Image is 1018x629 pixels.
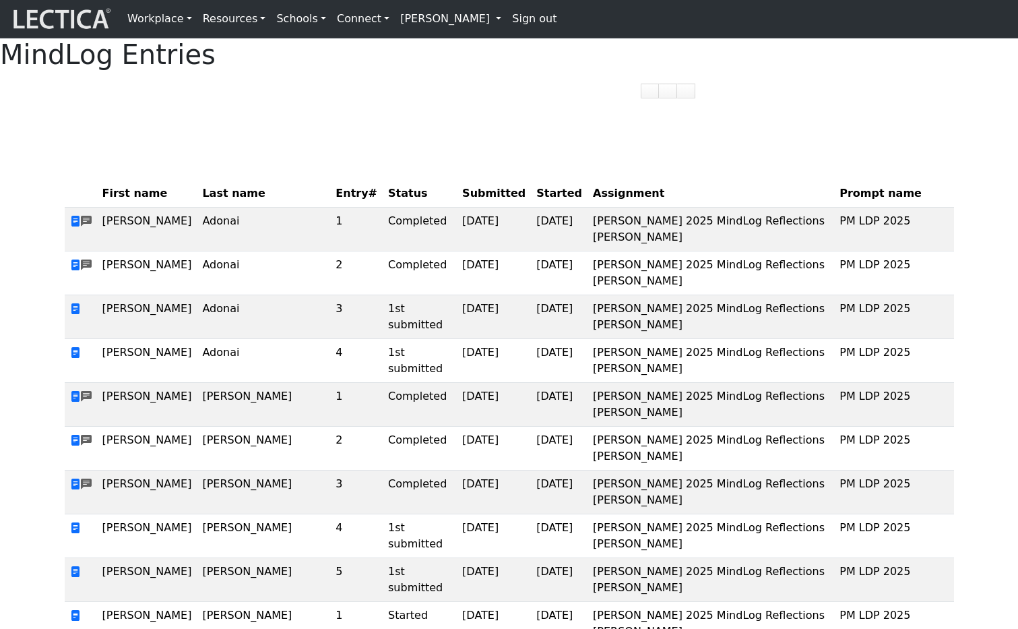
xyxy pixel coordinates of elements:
[531,558,587,602] td: [DATE]
[330,471,383,514] td: 3
[197,383,330,427] td: [PERSON_NAME]
[197,180,330,208] th: Last name
[70,478,81,491] span: view
[531,514,587,558] td: [DATE]
[834,295,953,339] td: PM LDP 2025
[834,383,953,427] td: PM LDP 2025
[70,215,81,228] span: view
[383,471,457,514] td: Completed
[70,609,81,622] span: view
[457,295,531,339] td: [DATE]
[70,390,81,403] span: view
[197,558,330,602] td: [PERSON_NAME]
[383,558,457,602] td: 1st submitted
[271,5,331,32] a: Schools
[834,514,953,558] td: PM LDP 2025
[97,339,197,383] td: [PERSON_NAME]
[97,558,197,602] td: [PERSON_NAME]
[531,208,587,251] td: [DATE]
[331,5,395,32] a: Connect
[10,6,111,32] img: lecticalive
[587,427,834,471] td: [PERSON_NAME] 2025 MindLog Reflections [PERSON_NAME]
[97,251,197,295] td: [PERSON_NAME]
[197,427,330,471] td: [PERSON_NAME]
[587,471,834,514] td: [PERSON_NAME] 2025 MindLog Reflections [PERSON_NAME]
[197,471,330,514] td: [PERSON_NAME]
[531,295,587,339] td: [DATE]
[587,339,834,383] td: [PERSON_NAME] 2025 MindLog Reflections [PERSON_NAME]
[383,251,457,295] td: Completed
[122,5,197,32] a: Workplace
[659,84,677,98] a: Highlight & Sticky note
[97,471,197,514] td: [PERSON_NAME]
[457,558,531,602] td: [DATE]
[70,566,81,578] span: view
[531,383,587,427] td: [DATE]
[383,180,457,208] th: Status
[457,208,531,251] td: [DATE]
[97,295,197,339] td: [PERSON_NAME]
[197,339,330,383] td: Adonai
[197,295,330,339] td: Adonai
[81,214,92,230] span: comments
[97,208,197,251] td: [PERSON_NAME]
[457,427,531,471] td: [DATE]
[70,259,81,272] span: view
[330,295,383,339] td: 3
[81,477,92,493] span: comments
[70,434,81,447] span: view
[330,208,383,251] td: 1
[457,339,531,383] td: [DATE]
[197,208,330,251] td: Adonai
[587,208,834,251] td: [PERSON_NAME] 2025 MindLog Reflections [PERSON_NAME]
[587,180,834,208] th: Assignment
[457,471,531,514] td: [DATE]
[330,251,383,295] td: 2
[197,251,330,295] td: Adonai
[834,339,953,383] td: PM LDP 2025
[197,5,272,32] a: Resources
[81,258,92,274] span: comments
[587,514,834,558] td: [PERSON_NAME] 2025 MindLog Reflections [PERSON_NAME]
[330,427,383,471] td: 2
[70,303,81,316] span: view
[531,471,587,514] td: [DATE]
[70,522,81,535] span: view
[97,180,197,208] th: First name
[587,251,834,295] td: [PERSON_NAME] 2025 MindLog Reflections [PERSON_NAME]
[457,251,531,295] td: [DATE]
[383,339,457,383] td: 1st submitted
[531,339,587,383] td: [DATE]
[395,5,507,32] a: [PERSON_NAME]
[97,514,197,558] td: [PERSON_NAME]
[330,180,383,208] th: Entry#
[81,389,92,405] span: comments
[507,5,562,32] a: Sign out
[587,383,834,427] td: [PERSON_NAME] 2025 MindLog Reflections [PERSON_NAME]
[457,180,531,208] th: Submitted
[330,558,383,602] td: 5
[641,84,659,98] a: Highlight
[587,558,834,602] td: [PERSON_NAME] 2025 MindLog Reflections [PERSON_NAME]
[531,427,587,471] td: [DATE]
[197,514,330,558] td: [PERSON_NAME]
[330,339,383,383] td: 4
[677,84,695,98] a: Search in Google
[834,558,953,602] td: PM LDP 2025
[81,433,92,449] span: comments
[330,383,383,427] td: 1
[330,514,383,558] td: 4
[457,514,531,558] td: [DATE]
[834,208,953,251] td: PM LDP 2025
[70,347,81,359] span: view
[834,427,953,471] td: PM LDP 2025
[383,208,457,251] td: Completed
[97,383,197,427] td: [PERSON_NAME]
[587,295,834,339] td: [PERSON_NAME] 2025 MindLog Reflections [PERSON_NAME]
[531,180,587,208] th: Started
[383,427,457,471] td: Completed
[383,295,457,339] td: 1st submitted
[383,383,457,427] td: Completed
[834,180,953,208] th: Prompt name
[97,427,197,471] td: [PERSON_NAME]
